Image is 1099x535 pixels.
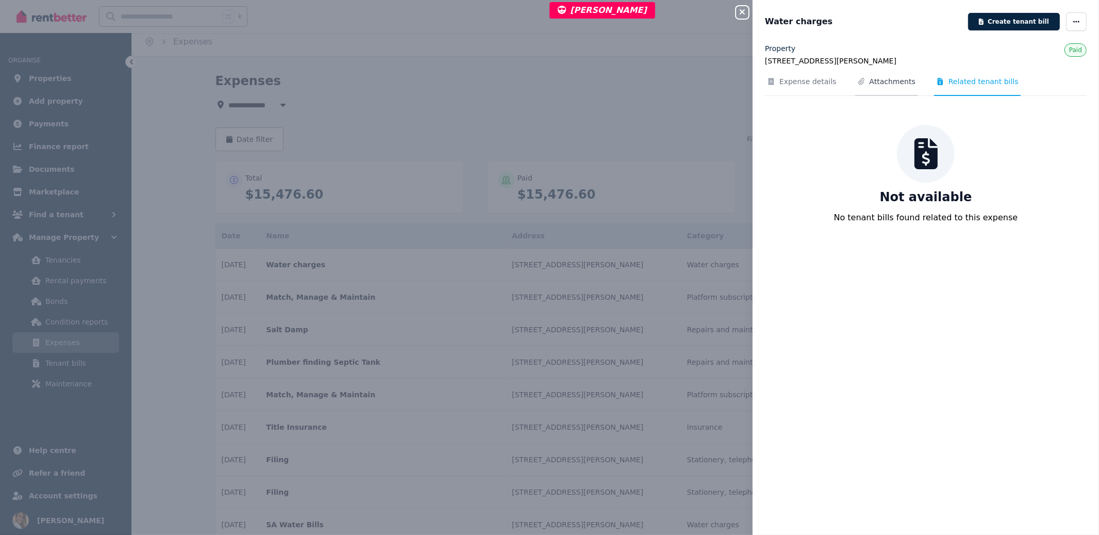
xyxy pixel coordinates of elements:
[765,43,795,54] label: Property
[880,189,972,205] p: Not available
[765,76,1087,96] nav: Tabs
[968,13,1060,30] button: Create tenant bill
[1069,46,1082,54] span: Paid
[948,76,1019,87] span: Related tenant bills
[765,56,1087,66] legend: [STREET_ADDRESS][PERSON_NAME]
[765,15,832,28] span: Water charges
[870,76,915,87] span: Attachments
[779,76,837,87] span: Expense details
[834,212,1018,224] p: No tenant bills found related to this expense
